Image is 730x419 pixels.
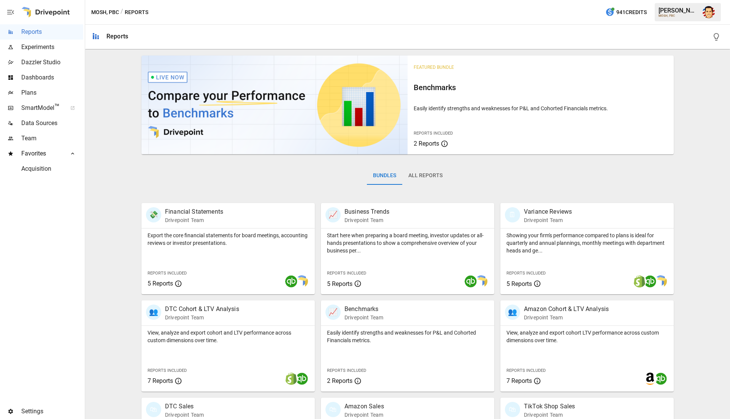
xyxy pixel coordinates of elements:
span: 5 Reports [327,280,352,287]
span: Reports Included [327,271,366,276]
div: MOSH, PBC [659,14,698,17]
p: Benchmarks [344,305,383,314]
p: TikTok Shop Sales [524,402,575,411]
p: Export the core financial statements for board meetings, accounting reviews or investor presentat... [148,232,309,247]
span: Reports Included [148,271,187,276]
div: 💸 [146,207,161,222]
div: [PERSON_NAME] [659,7,698,14]
span: 5 Reports [148,280,173,287]
img: quickbooks [285,275,297,287]
p: Showing your firm's performance compared to plans is ideal for quarterly and annual plannings, mo... [506,232,668,254]
p: Drivepoint Team [344,314,383,321]
p: DTC Cohort & LTV Analysis [165,305,239,314]
span: Acquisition [21,164,83,173]
button: Austin Gardner-Smith [698,2,719,23]
img: video thumbnail [141,56,408,154]
span: 941 Credits [616,8,647,17]
span: Plans [21,88,83,97]
p: DTC Sales [165,402,204,411]
p: View, analyze and export cohort and LTV performance across custom dimensions over time. [148,329,309,344]
p: Drivepoint Team [344,411,384,419]
div: 👥 [146,305,161,320]
span: Data Sources [21,119,83,128]
p: Amazon Cohort & LTV Analysis [524,305,609,314]
img: quickbooks [644,275,656,287]
span: Experiments [21,43,83,52]
h6: Benchmarks [414,81,668,94]
p: Start here when preparing a board meeting, investor updates or all-hands presentations to show a ... [327,232,488,254]
img: quickbooks [465,275,477,287]
img: smart model [655,275,667,287]
span: 2 Reports [327,377,352,384]
div: / [121,8,123,17]
p: Drivepoint Team [524,314,609,321]
div: 🛍 [505,402,520,417]
span: 2 Reports [414,140,439,147]
div: 📈 [325,305,341,320]
span: 7 Reports [506,377,532,384]
div: 🗓 [505,207,520,222]
button: 941Credits [602,5,650,19]
p: Drivepoint Team [165,216,223,224]
button: All Reports [402,167,449,185]
span: Reports [21,27,83,37]
span: 5 Reports [506,280,532,287]
img: smart model [296,275,308,287]
span: Reports Included [414,131,453,136]
div: Reports [106,33,128,40]
div: 📈 [325,207,341,222]
img: quickbooks [296,373,308,385]
span: Dashboards [21,73,83,82]
p: Business Trends [344,207,389,216]
button: Bundles [367,167,402,185]
span: 7 Reports [148,377,173,384]
span: Reports Included [506,368,546,373]
span: Favorites [21,149,62,158]
span: Reports Included [327,368,366,373]
span: ™ [54,102,60,112]
span: Reports Included [506,271,546,276]
img: smart model [475,275,487,287]
div: 🛍 [325,402,341,417]
p: Drivepoint Team [165,314,239,321]
span: SmartModel [21,103,62,113]
p: Drivepoint Team [165,411,204,419]
span: Reports Included [148,368,187,373]
p: Variance Reviews [524,207,572,216]
img: amazon [644,373,656,385]
button: MOSH, PBC [91,8,119,17]
p: Drivepoint Team [524,216,572,224]
span: Settings [21,407,83,416]
p: Easily identify strengths and weaknesses for P&L and Cohorted Financials metrics. [414,105,668,112]
p: Financial Statements [165,207,223,216]
span: Team [21,134,83,143]
p: Drivepoint Team [524,411,575,419]
img: shopify [285,373,297,385]
img: Austin Gardner-Smith [703,6,715,18]
p: Easily identify strengths and weaknesses for P&L and Cohorted Financials metrics. [327,329,488,344]
img: quickbooks [655,373,667,385]
span: Featured Bundle [414,65,454,70]
img: shopify [633,275,646,287]
p: Drivepoint Team [344,216,389,224]
div: 🛍 [146,402,161,417]
p: View, analyze and export cohort LTV performance across custom dimensions over time. [506,329,668,344]
span: Dazzler Studio [21,58,83,67]
p: Amazon Sales [344,402,384,411]
div: 👥 [505,305,520,320]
